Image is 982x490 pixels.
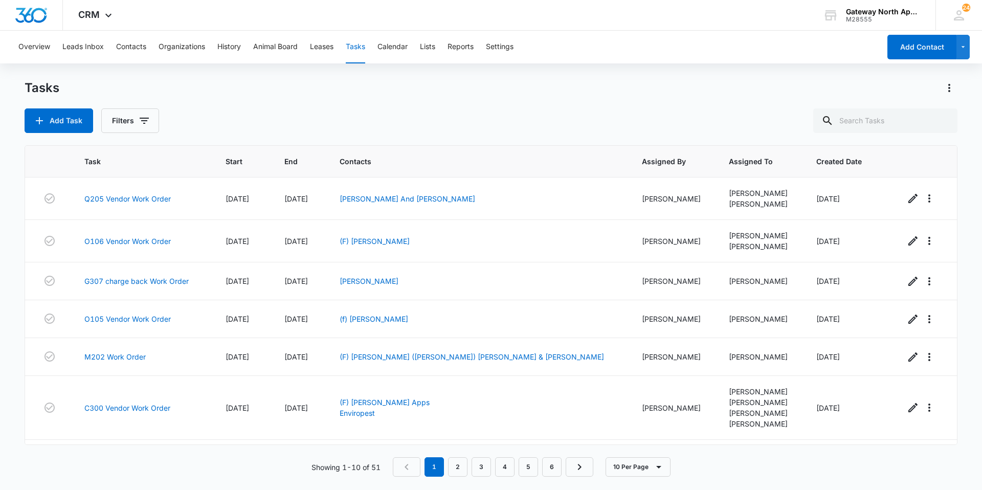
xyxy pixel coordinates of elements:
[18,31,50,63] button: Overview
[226,315,249,323] span: [DATE]
[420,31,435,63] button: Lists
[729,351,791,362] div: [PERSON_NAME]
[486,31,514,63] button: Settings
[284,156,300,167] span: End
[566,457,593,477] a: Next Page
[816,194,840,203] span: [DATE]
[816,315,840,323] span: [DATE]
[495,457,515,477] a: Page 4
[84,276,189,286] a: G307 charge back Work Order
[816,404,840,412] span: [DATE]
[84,156,186,167] span: Task
[425,457,444,477] em: 1
[340,409,375,417] a: Enviropest
[642,276,704,286] div: [PERSON_NAME]
[226,237,249,246] span: [DATE]
[78,9,100,20] span: CRM
[226,156,245,167] span: Start
[642,156,689,167] span: Assigned By
[377,31,408,63] button: Calendar
[116,31,146,63] button: Contacts
[729,314,791,324] div: [PERSON_NAME]
[472,457,491,477] a: Page 3
[816,352,840,361] span: [DATE]
[346,31,365,63] button: Tasks
[642,193,704,204] div: [PERSON_NAME]
[84,193,171,204] a: Q205 Vendor Work Order
[606,457,671,477] button: 10 Per Page
[340,237,410,246] a: (F) [PERSON_NAME]
[729,397,791,408] div: [PERSON_NAME]
[284,352,308,361] span: [DATE]
[519,457,538,477] a: Page 5
[84,351,146,362] a: M202 Work Order
[284,404,308,412] span: [DATE]
[642,351,704,362] div: [PERSON_NAME]
[84,236,171,247] a: O106 Vendor Work Order
[25,80,59,96] h1: Tasks
[226,194,249,203] span: [DATE]
[642,236,704,247] div: [PERSON_NAME]
[310,31,333,63] button: Leases
[448,457,467,477] a: Page 2
[226,352,249,361] span: [DATE]
[887,35,956,59] button: Add Contact
[962,4,970,12] span: 24
[816,237,840,246] span: [DATE]
[340,398,430,407] a: (F) [PERSON_NAME] Apps
[542,457,562,477] a: Page 6
[340,194,475,203] a: [PERSON_NAME] And [PERSON_NAME]
[284,194,308,203] span: [DATE]
[941,80,957,96] button: Actions
[962,4,970,12] div: notifications count
[642,403,704,413] div: [PERSON_NAME]
[62,31,104,63] button: Leads Inbox
[284,237,308,246] span: [DATE]
[448,31,474,63] button: Reports
[846,16,921,23] div: account id
[729,188,791,198] div: [PERSON_NAME]
[217,31,241,63] button: History
[284,315,308,323] span: [DATE]
[729,418,791,429] div: [PERSON_NAME]
[729,241,791,252] div: [PERSON_NAME]
[729,156,776,167] span: Assigned To
[101,108,159,133] button: Filters
[226,404,249,412] span: [DATE]
[253,31,298,63] button: Animal Board
[729,230,791,241] div: [PERSON_NAME]
[84,314,171,324] a: O105 Vendor Work Order
[729,276,791,286] div: [PERSON_NAME]
[340,315,408,323] a: (f) [PERSON_NAME]
[813,108,957,133] input: Search Tasks
[311,462,381,473] p: Showing 1-10 of 51
[729,198,791,209] div: [PERSON_NAME]
[642,314,704,324] div: [PERSON_NAME]
[25,108,93,133] button: Add Task
[159,31,205,63] button: Organizations
[340,352,604,361] a: (F) [PERSON_NAME] ([PERSON_NAME]) [PERSON_NAME] & [PERSON_NAME]
[226,277,249,285] span: [DATE]
[846,8,921,16] div: account name
[340,156,602,167] span: Contacts
[816,277,840,285] span: [DATE]
[393,457,593,477] nav: Pagination
[284,277,308,285] span: [DATE]
[816,156,866,167] span: Created Date
[729,386,791,397] div: [PERSON_NAME]
[84,403,170,413] a: C300 Vendor Work Order
[729,408,791,418] div: [PERSON_NAME]
[340,277,398,285] a: [PERSON_NAME]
